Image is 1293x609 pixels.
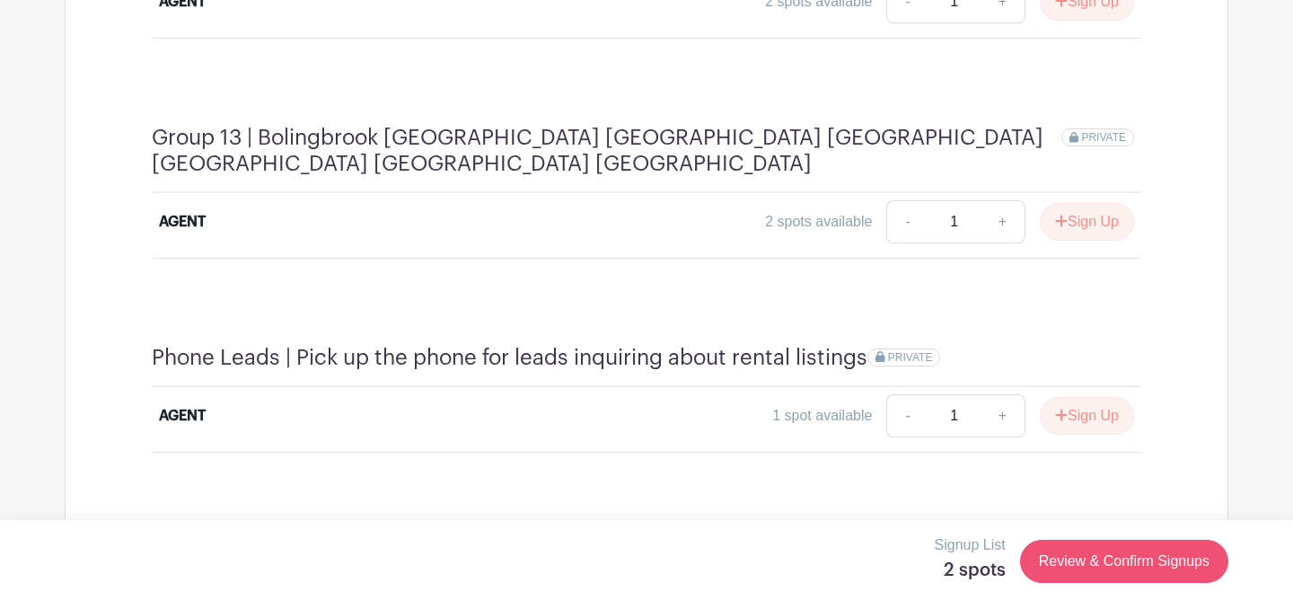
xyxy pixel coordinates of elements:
[888,351,933,364] span: PRIVATE
[886,200,928,243] a: -
[772,405,872,427] div: 1 spot available
[159,211,206,233] div: AGENT
[1040,397,1134,435] button: Sign Up
[886,394,928,437] a: -
[152,345,867,371] h4: Phone Leads | Pick up the phone for leads inquiring about rental listings
[765,211,872,233] div: 2 spots available
[935,534,1006,556] p: Signup List
[935,560,1006,581] h5: 2 spots
[1020,540,1228,583] a: Review & Confirm Signups
[1040,203,1134,241] button: Sign Up
[152,125,1061,177] h4: Group 13 | Bolingbrook [GEOGRAPHIC_DATA] [GEOGRAPHIC_DATA] [GEOGRAPHIC_DATA] [GEOGRAPHIC_DATA] [G...
[981,200,1025,243] a: +
[981,394,1025,437] a: +
[1081,131,1126,144] span: PRIVATE
[159,405,206,427] div: AGENT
